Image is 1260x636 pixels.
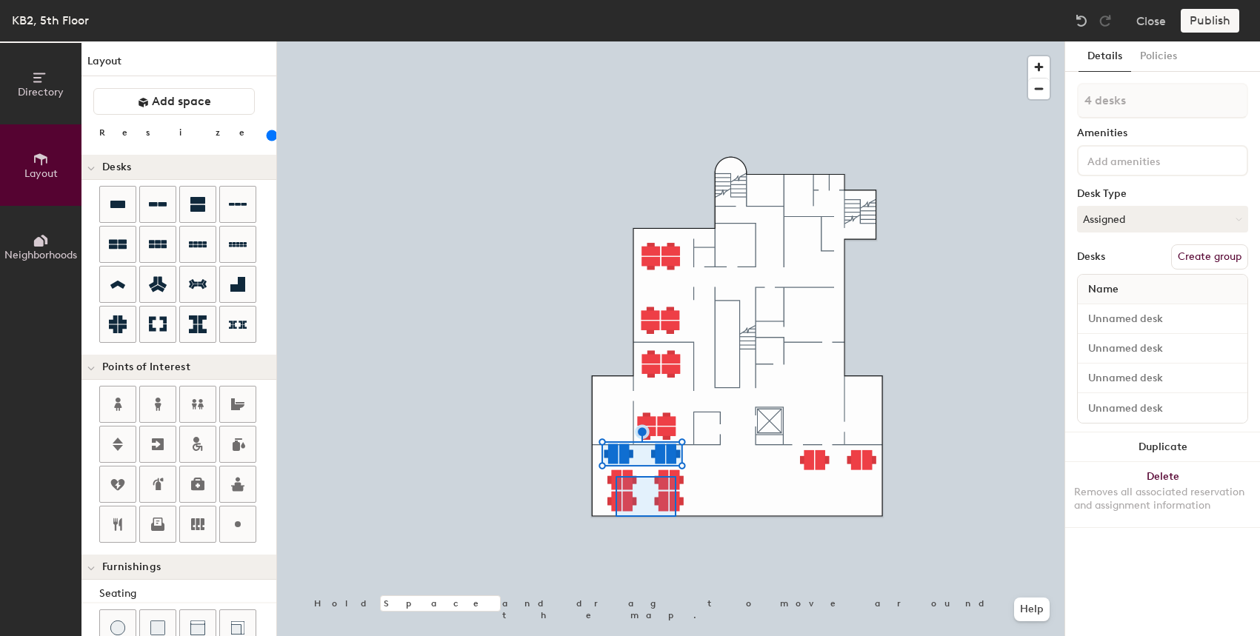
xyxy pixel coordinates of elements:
button: Assigned [1077,206,1248,232]
button: Create group [1171,244,1248,270]
span: Add space [152,94,211,109]
span: Name [1081,276,1126,303]
div: Amenities [1077,127,1248,139]
div: Removes all associated reservation and assignment information [1074,486,1251,512]
div: Desks [1077,251,1105,263]
img: Couch (corner) [230,620,245,635]
button: Duplicate [1065,432,1260,462]
img: Stool [110,620,125,635]
h1: Layout [81,53,276,76]
button: Policies [1131,41,1186,72]
img: Couch (middle) [190,620,205,635]
input: Unnamed desk [1081,309,1244,329]
span: Directory [18,86,64,98]
span: Points of Interest [102,361,190,373]
button: Add space [93,88,255,115]
button: Help [1014,597,1050,621]
input: Add amenities [1084,151,1218,169]
div: Desk Type [1077,188,1248,200]
div: KB2, 5th Floor [12,11,89,30]
button: Close [1136,9,1166,33]
span: Desks [102,161,131,173]
input: Unnamed desk [1081,398,1244,418]
div: Seating [99,586,276,602]
span: Furnishings [102,561,161,573]
img: Redo [1098,13,1113,28]
div: Resize [99,127,263,138]
input: Unnamed desk [1081,338,1244,359]
span: Layout [24,167,58,180]
span: Neighborhoods [4,249,77,261]
button: DeleteRemoves all associated reservation and assignment information [1065,462,1260,527]
button: Details [1079,41,1131,72]
img: Cushion [150,620,165,635]
input: Unnamed desk [1081,368,1244,389]
img: Undo [1074,13,1089,28]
